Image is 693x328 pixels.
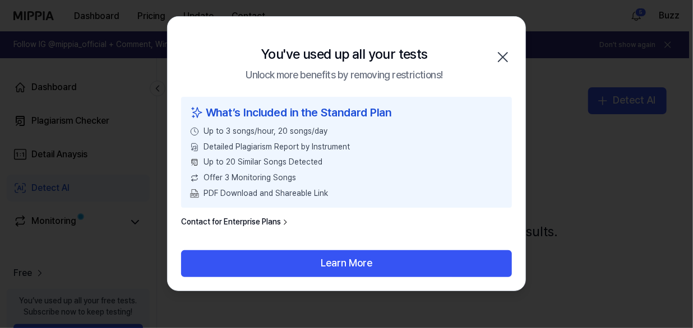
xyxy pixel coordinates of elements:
[204,142,350,153] span: Detailed Plagiarism Report by Instrument
[190,189,199,198] img: PDF Download
[261,44,428,65] div: You've used up all your tests
[181,250,512,277] button: Learn More
[204,188,328,199] span: PDF Download and Shareable Link
[190,104,204,121] img: sparkles icon
[190,104,503,121] div: What’s Included in the Standard Plan
[181,217,290,228] a: Contact for Enterprise Plans
[204,157,322,168] span: Up to 20 Similar Songs Detected
[204,126,327,137] span: Up to 3 songs/hour, 20 songs/day
[246,68,442,84] div: Unlock more benefits by removing restrictions!
[204,172,296,184] span: Offer 3 Monitoring Songs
